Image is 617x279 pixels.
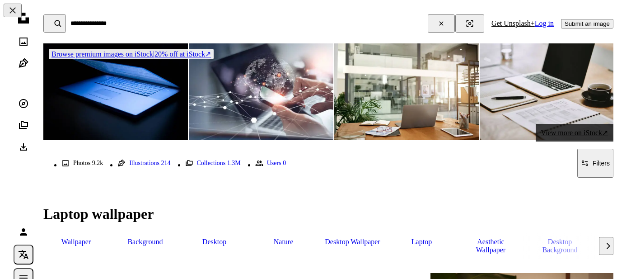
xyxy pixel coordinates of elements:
a: Illustrations 214 [117,149,170,178]
a: Collections [14,116,33,134]
h1: Laptop wallpaper [43,206,613,222]
a: aesthetic wallpaper [458,233,524,259]
span: 214 [161,160,171,167]
form: Find visuals sitewide [43,14,484,33]
a: laptop [389,233,454,251]
a: Log in / Sign up [14,223,33,241]
a: nature [251,233,316,251]
a: Download History [14,138,33,156]
a: desktop background [527,233,593,259]
img: An organised workspace leads to more productivity [334,43,479,140]
img: Technology Series [43,43,188,140]
button: Language [14,245,33,265]
a: View more on iStock↗ [536,124,613,142]
a: background [112,233,178,251]
button: Submit an image [561,19,613,28]
button: Clear [428,14,455,33]
a: Illustrations [14,54,33,72]
a: desktop wallpaper [320,233,385,251]
button: Visual search [455,14,484,33]
a: Get Unsplash+ [491,19,535,28]
a: Explore [14,95,33,113]
a: desktop [182,233,247,251]
span: View more on iStock ↗ [541,129,608,137]
span: 1.3M [227,160,241,167]
img: Digital technology, internet network connection, big data, digital marketing IoT internet of thin... [189,43,333,140]
a: Users 0 [255,149,286,178]
span: 0 [283,160,286,167]
button: scroll list to the right [599,237,613,255]
a: Collections 1.3M [185,149,241,178]
button: Search Unsplash [43,14,66,33]
a: Browse premium images on iStock|20% off at iStock↗ [43,43,219,65]
a: wallpaper [43,233,109,251]
span: Browse premium images on iStock | [51,50,154,58]
a: Photos [14,33,33,51]
a: Log in [535,19,554,28]
span: 20% off at iStock ↗ [51,50,211,58]
button: Filters [577,149,613,178]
